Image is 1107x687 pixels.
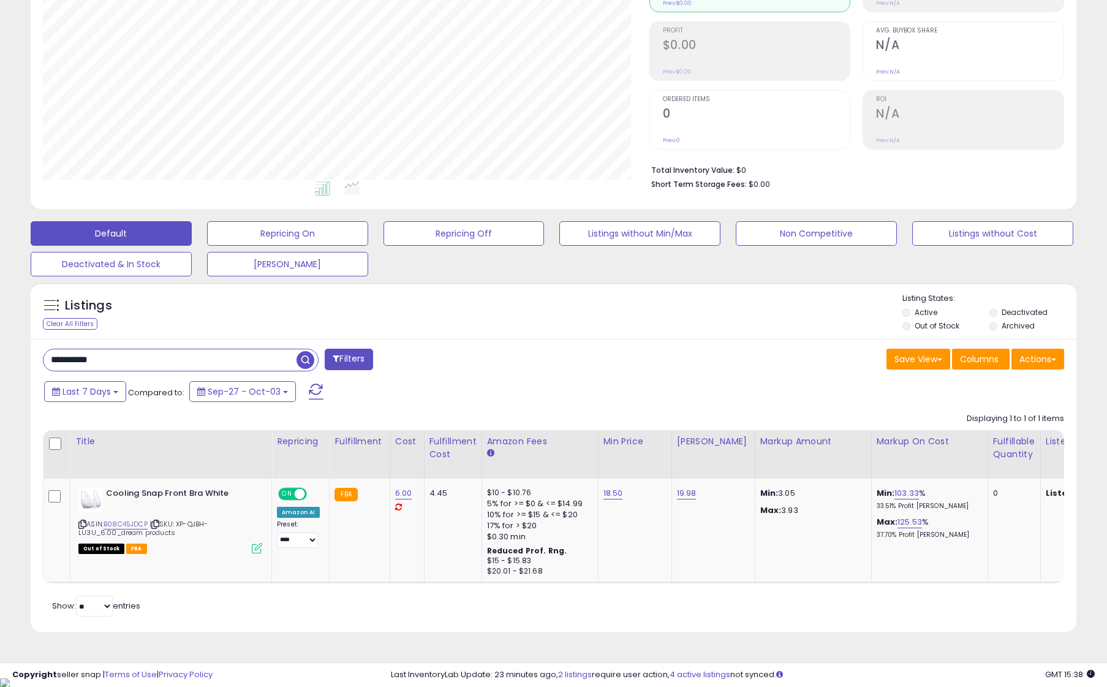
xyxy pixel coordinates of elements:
[207,252,368,276] button: [PERSON_NAME]
[31,252,192,276] button: Deactivated & In Stock
[65,297,112,314] h5: Listings
[736,221,897,246] button: Non Competitive
[960,353,999,365] span: Columns
[487,448,494,459] small: Amazon Fees.
[749,178,770,190] span: $0.00
[277,520,320,548] div: Preset:
[912,221,1073,246] button: Listings without Cost
[395,487,412,499] a: 6.00
[877,516,898,528] b: Max:
[487,566,589,577] div: $20.01 - $21.68
[31,221,192,246] button: Default
[104,519,148,529] a: B08C45JDCP
[1002,321,1035,331] label: Archived
[876,96,1064,103] span: ROI
[78,544,124,554] span: All listings that are currently out of stock and unavailable for purchase on Amazon
[12,669,57,680] strong: Copyright
[651,165,735,175] b: Total Inventory Value:
[189,381,296,402] button: Sep-27 - Oct-03
[651,162,1055,176] li: $0
[487,498,589,509] div: 5% for >= $0 & <= $14.99
[993,435,1035,461] div: Fulfillable Quantity
[876,38,1064,55] h2: N/A
[1011,349,1064,370] button: Actions
[558,669,592,680] a: 2 listings
[1045,669,1095,680] span: 2025-10-11 15:38 GMT
[876,28,1064,34] span: Avg. Buybox Share
[677,435,750,448] div: [PERSON_NAME]
[877,487,895,499] b: Min:
[395,435,419,448] div: Cost
[915,321,959,331] label: Out of Stock
[663,137,680,144] small: Prev: 0
[886,349,950,370] button: Save View
[126,544,147,554] span: FBA
[43,318,97,330] div: Clear All Filters
[651,179,747,189] b: Short Term Storage Fees:
[559,221,720,246] button: Listings without Min/Max
[12,669,213,681] div: seller snap | |
[429,488,472,499] div: 4.45
[52,600,140,612] span: Show: entries
[877,435,983,448] div: Markup on Cost
[876,107,1064,123] h2: N/A
[993,488,1031,499] div: 0
[159,669,213,680] a: Privacy Policy
[877,502,978,511] p: 33.51% Profit [PERSON_NAME]
[391,669,1095,681] div: Last InventoryLab Update: 23 minutes ago, require user action, not synced.
[603,487,623,499] a: 18.50
[487,509,589,520] div: 10% for >= $15 & <= $20
[952,349,1010,370] button: Columns
[487,488,589,498] div: $10 - $10.76
[305,489,325,499] span: OFF
[1002,307,1048,317] label: Deactivated
[663,38,850,55] h2: $0.00
[902,293,1076,305] p: Listing States:
[877,517,978,539] div: %
[871,430,988,479] th: The percentage added to the cost of goods (COGS) that forms the calculator for Min & Max prices.
[760,488,862,499] p: 3.05
[897,516,922,528] a: 125.53
[105,669,157,680] a: Terms of Use
[75,435,266,448] div: Title
[760,505,862,516] p: 3.93
[663,68,692,75] small: Prev: $0.00
[279,489,295,499] span: ON
[325,349,372,370] button: Filters
[877,531,978,539] p: 37.70% Profit [PERSON_NAME]
[760,487,779,499] strong: Min:
[334,435,384,448] div: Fulfillment
[207,221,368,246] button: Repricing On
[487,545,567,556] b: Reduced Prof. Rng.
[967,413,1064,425] div: Displaying 1 to 1 of 1 items
[78,488,103,512] img: 31pQCUAjQZL._SL40_.jpg
[62,385,111,398] span: Last 7 Days
[1046,487,1101,499] b: Listed Price:
[429,435,477,461] div: Fulfillment Cost
[663,28,850,34] span: Profit
[277,507,320,518] div: Amazon AI
[670,669,730,680] a: 4 active listings
[383,221,545,246] button: Repricing Off
[876,137,900,144] small: Prev: N/A
[876,68,900,75] small: Prev: N/A
[208,385,281,398] span: Sep-27 - Oct-03
[915,307,937,317] label: Active
[760,435,866,448] div: Markup Amount
[277,435,324,448] div: Repricing
[78,488,262,552] div: ASIN:
[663,96,850,103] span: Ordered Items
[44,381,126,402] button: Last 7 Days
[128,387,184,398] span: Compared to:
[334,488,357,501] small: FBA
[78,519,208,537] span: | SKU: XP-QJBH-LU3U_6.00_dream products
[894,487,919,499] a: 103.33
[487,435,593,448] div: Amazon Fees
[106,488,255,503] b: Cooling Snap Front Bra White
[877,488,978,511] div: %
[677,487,697,499] a: 19.98
[487,556,589,566] div: $15 - $15.83
[487,520,589,531] div: 17% for > $20
[760,504,782,516] strong: Max:
[487,531,589,542] div: $0.30 min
